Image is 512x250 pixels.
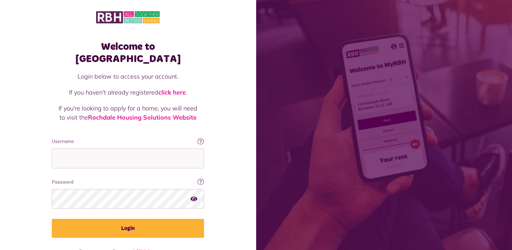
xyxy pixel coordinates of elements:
a: click here [158,88,186,96]
a: Rochdale Housing Solutions Website [88,113,197,121]
button: Login [52,219,204,238]
p: If you haven't already registered . [59,88,197,97]
p: If you're looking to apply for a home, you will need to visit the [59,104,197,122]
p: Login below to access your account. [59,72,197,81]
h1: Welcome to [GEOGRAPHIC_DATA] [52,41,204,65]
img: MyRBH [96,10,160,24]
label: Username [52,138,204,145]
label: Password [52,179,204,186]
